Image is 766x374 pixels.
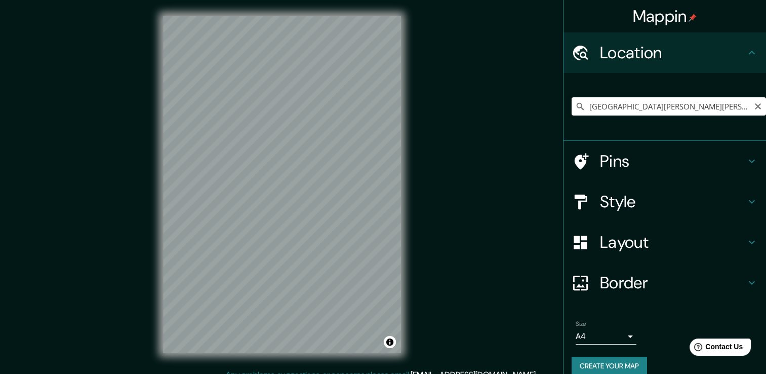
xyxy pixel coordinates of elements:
[600,192,746,212] h4: Style
[563,181,766,222] div: Style
[600,43,746,63] h4: Location
[754,101,762,110] button: Clear
[163,16,401,353] canvas: Map
[676,334,755,363] iframe: Help widget launcher
[563,263,766,303] div: Border
[563,141,766,181] div: Pins
[384,336,396,348] button: Toggle attribution
[563,222,766,263] div: Layout
[572,97,766,116] input: Pick your city or area
[600,151,746,171] h4: Pins
[633,6,697,26] h4: Mappin
[600,273,746,293] h4: Border
[563,32,766,73] div: Location
[600,232,746,252] h4: Layout
[576,328,636,345] div: A4
[576,320,586,328] label: Size
[689,14,697,22] img: pin-icon.png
